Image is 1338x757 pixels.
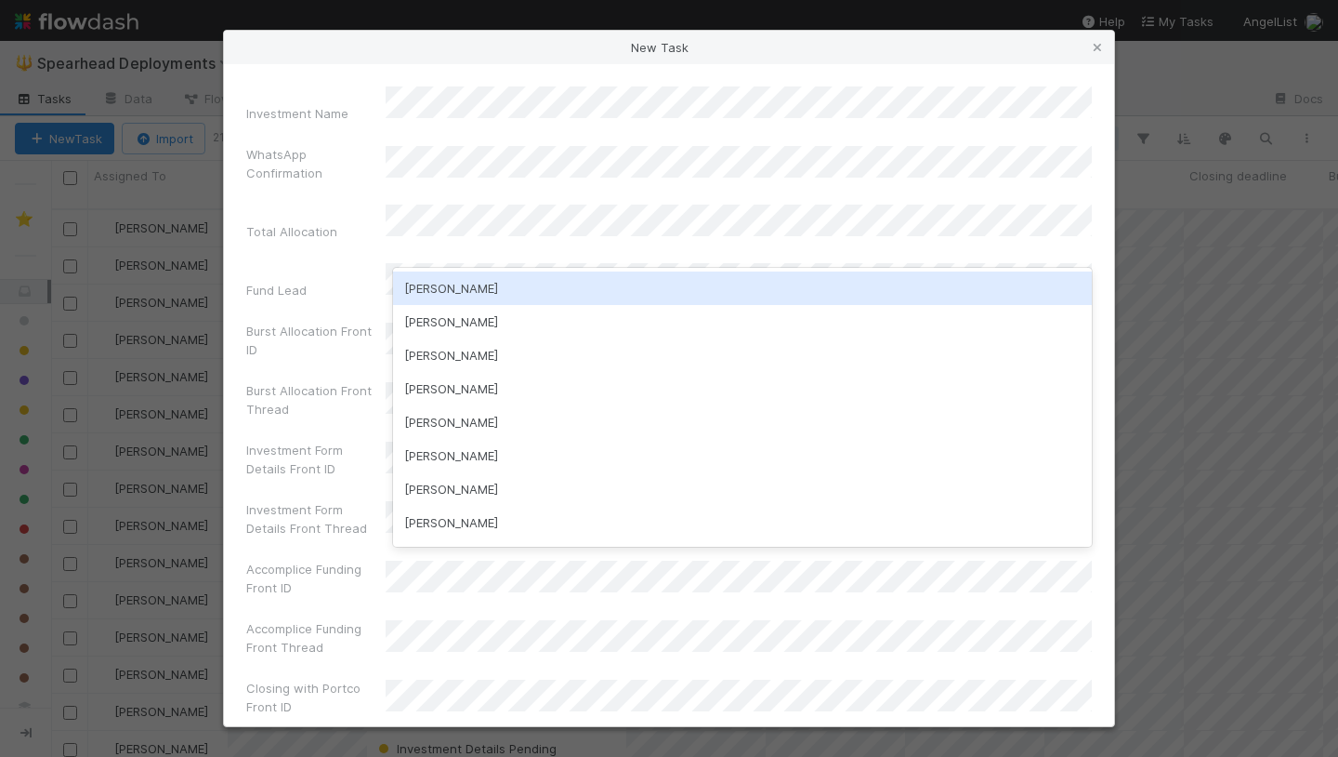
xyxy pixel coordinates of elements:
label: Accomplice Funding Front Thread [246,619,386,657]
label: Closing with Portco Front ID [246,679,386,716]
label: Investment Name [246,104,348,123]
div: [PERSON_NAME] [393,405,1092,439]
div: [PERSON_NAME] [393,472,1092,506]
div: [PERSON_NAME] [393,439,1092,472]
div: [PERSON_NAME] [393,372,1092,405]
label: Investment Form Details Front Thread [246,500,386,538]
div: [PERSON_NAME] [393,539,1092,573]
div: [PERSON_NAME] [393,272,1092,305]
label: Burst Allocation Front Thread [246,381,386,418]
label: Burst Allocation Front ID [246,322,386,359]
div: [PERSON_NAME] [393,339,1092,372]
label: Investment Form Details Front ID [246,441,386,478]
label: Fund Lead [246,281,307,299]
label: WhatsApp Confirmation [246,145,386,182]
label: Accomplice Funding Front ID [246,560,386,597]
div: [PERSON_NAME] [393,305,1092,339]
div: [PERSON_NAME] [393,506,1092,539]
label: Total Allocation [246,222,337,241]
div: New Task [224,31,1114,64]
